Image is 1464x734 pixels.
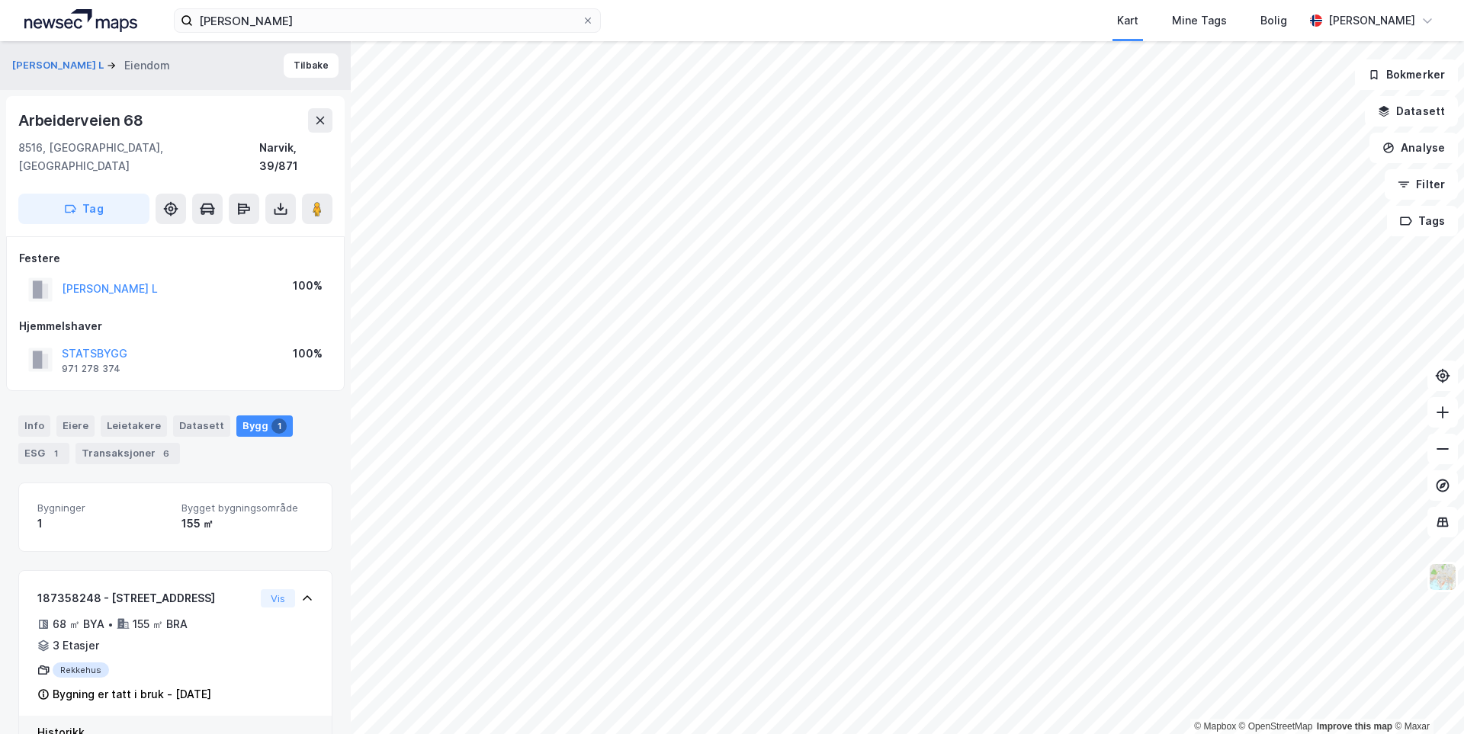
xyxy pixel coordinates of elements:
[75,443,180,464] div: Transaksjoner
[293,277,323,295] div: 100%
[259,139,332,175] div: Narvik, 39/871
[181,514,313,533] div: 155 ㎡
[53,615,104,633] div: 68 ㎡ BYA
[173,415,230,437] div: Datasett
[56,415,95,437] div: Eiere
[1428,563,1457,591] img: Z
[133,615,188,633] div: 155 ㎡ BRA
[1387,206,1458,236] button: Tags
[236,415,293,437] div: Bygg
[101,415,167,437] div: Leietakere
[1365,96,1458,127] button: Datasett
[108,618,114,630] div: •
[18,194,149,224] button: Tag
[284,53,339,78] button: Tilbake
[1328,11,1415,30] div: [PERSON_NAME]
[18,139,259,175] div: 8516, [GEOGRAPHIC_DATA], [GEOGRAPHIC_DATA]
[1388,661,1464,734] div: Kontrollprogram for chat
[12,58,107,73] button: [PERSON_NAME] L
[124,56,170,75] div: Eiendom
[18,415,50,437] div: Info
[37,502,169,514] span: Bygninger
[62,363,120,375] div: 971 278 374
[24,9,137,32] img: logo.a4113a55bc3d86da70a041830d287a7e.svg
[1369,133,1458,163] button: Analyse
[1388,661,1464,734] iframe: Chat Widget
[159,446,174,461] div: 6
[18,443,69,464] div: ESG
[18,108,146,133] div: Arbeiderveien 68
[48,446,63,461] div: 1
[19,317,332,335] div: Hjemmelshaver
[1355,59,1458,90] button: Bokmerker
[53,685,211,704] div: Bygning er tatt i bruk - [DATE]
[1385,169,1458,200] button: Filter
[1239,721,1313,732] a: OpenStreetMap
[53,636,99,655] div: 3 Etasjer
[1317,721,1392,732] a: Improve this map
[37,514,169,533] div: 1
[1172,11,1227,30] div: Mine Tags
[1194,721,1236,732] a: Mapbox
[19,249,332,268] div: Festere
[261,589,295,607] button: Vis
[181,502,313,514] span: Bygget bygningsområde
[1117,11,1138,30] div: Kart
[1260,11,1287,30] div: Bolig
[271,418,287,434] div: 1
[37,589,255,607] div: 187358248 - [STREET_ADDRESS]
[293,345,323,363] div: 100%
[193,9,582,32] input: Søk på adresse, matrikkel, gårdeiere, leietakere eller personer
